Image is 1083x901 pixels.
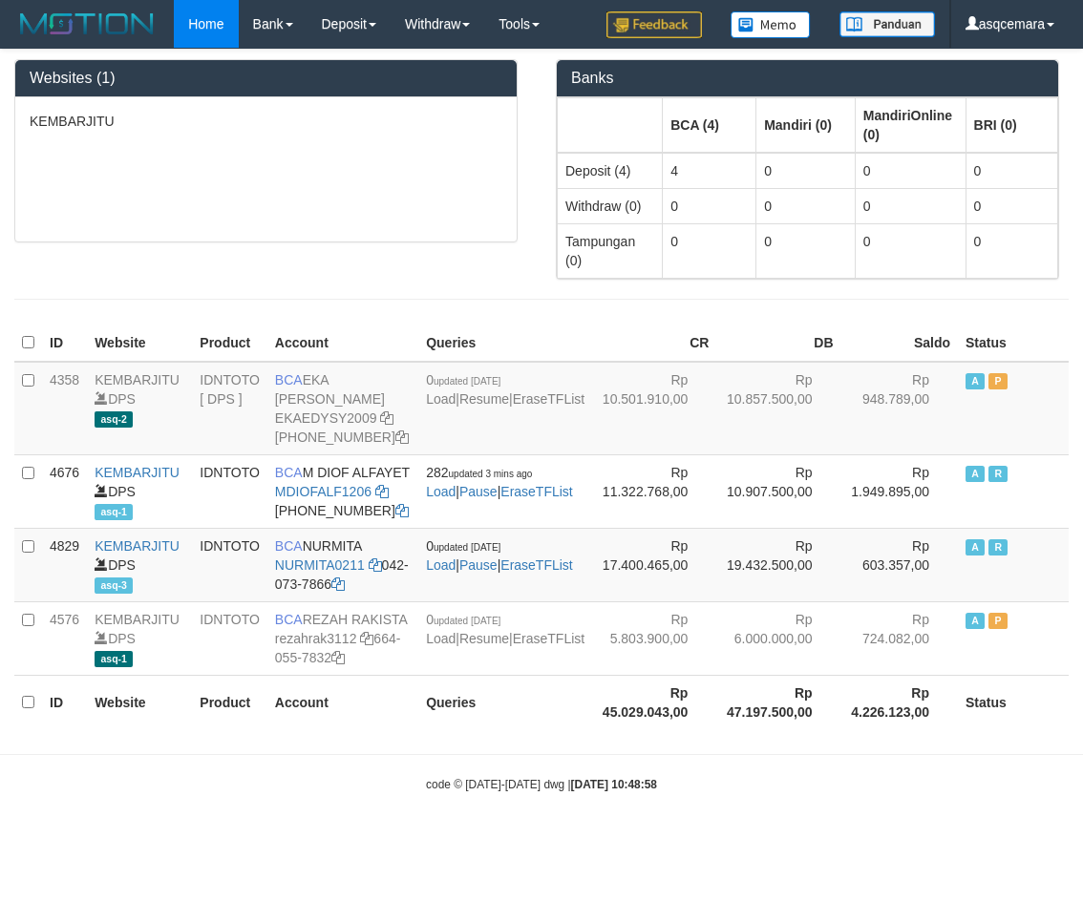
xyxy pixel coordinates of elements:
[426,465,573,499] span: | |
[839,11,935,37] img: panduan.png
[966,188,1057,223] td: 0
[275,631,357,646] a: rezahrak3112
[663,97,756,153] th: Group: activate to sort column ascending
[606,11,702,38] img: Feedback.jpg
[756,97,856,153] th: Group: activate to sort column ascending
[558,223,663,278] td: Tampungan (0)
[592,454,716,528] td: Rp 11.322.768,00
[663,188,756,223] td: 0
[663,153,756,189] td: 4
[988,466,1008,482] span: Running
[716,601,840,675] td: Rp 6.000.000,00
[988,539,1008,555] span: Running
[192,362,267,455] td: IDNTOTO [ DPS ]
[331,650,345,665] a: Copy 6640557832 to clipboard
[855,188,966,223] td: 0
[841,601,958,675] td: Rp 724.082,00
[426,465,532,480] span: 282
[426,631,456,646] a: Load
[855,223,966,278] td: 0
[841,362,958,455] td: Rp 948.789,00
[42,454,87,528] td: 4676
[558,153,663,189] td: Deposit (4)
[95,411,133,428] span: asq-2
[716,362,840,455] td: Rp 10.857.500,00
[966,223,1057,278] td: 0
[95,465,180,480] a: KEMBARJITU
[592,325,716,362] th: CR
[418,325,592,362] th: Queries
[459,557,498,573] a: Pause
[500,484,572,499] a: EraseTFList
[275,612,303,627] span: BCA
[42,325,87,362] th: ID
[756,153,856,189] td: 0
[95,612,180,627] a: KEMBARJITU
[331,576,345,592] a: Copy 0420737866 to clipboard
[958,675,1069,729] th: Status
[426,612,500,627] span: 0
[395,430,409,445] a: Copy 7865564490 to clipboard
[426,372,500,388] span: 0
[513,631,584,646] a: EraseTFList
[966,373,985,389] span: Active
[756,188,856,223] td: 0
[966,613,985,629] span: Active
[42,601,87,675] td: 4576
[275,372,303,388] span: BCA
[375,484,389,499] a: Copy MDIOFALF1206 to clipboard
[459,631,509,646] a: Resume
[95,504,133,520] span: asq-1
[459,391,509,407] a: Resume
[87,601,192,675] td: DPS
[500,557,572,573] a: EraseTFList
[434,542,500,553] span: updated [DATE]
[966,466,985,482] span: Active
[192,528,267,601] td: IDNTOTO
[592,601,716,675] td: Rp 5.803.900,00
[42,675,87,729] th: ID
[192,675,267,729] th: Product
[731,11,811,38] img: Button%20Memo.svg
[267,362,418,455] td: EKA [PERSON_NAME] [PHONE_NUMBER]
[958,325,1069,362] th: Status
[966,97,1057,153] th: Group: activate to sort column ascending
[87,454,192,528] td: DPS
[716,528,840,601] td: Rp 19.432.500,00
[192,454,267,528] td: IDNTOTO
[558,97,663,153] th: Group: activate to sort column ascending
[395,503,409,518] a: Copy 7152165903 to clipboard
[95,651,133,667] span: asq-1
[275,538,303,554] span: BCA
[841,325,958,362] th: Saldo
[592,362,716,455] td: Rp 10.501.910,00
[966,153,1057,189] td: 0
[434,376,500,387] span: updated [DATE]
[14,10,159,38] img: MOTION_logo.png
[716,325,840,362] th: DB
[30,70,502,87] h3: Websites (1)
[267,528,418,601] td: NURMITA 042-073-7866
[426,484,456,499] a: Load
[434,616,500,626] span: updated [DATE]
[192,601,267,675] td: IDNTOTO
[87,675,192,729] th: Website
[571,778,657,791] strong: [DATE] 10:48:58
[426,391,456,407] a: Load
[275,410,377,426] a: EKAEDYSY2009
[841,454,958,528] td: Rp 1.949.895,00
[571,70,1044,87] h3: Banks
[275,484,372,499] a: MDIOFALF1206
[426,612,584,646] span: | |
[716,675,840,729] th: Rp 47.197.500,00
[988,613,1008,629] span: Paused
[95,372,180,388] a: KEMBARJITU
[426,538,573,573] span: | |
[267,601,418,675] td: REZAH RAKISTA 664-055-7832
[87,325,192,362] th: Website
[426,778,657,791] small: code © [DATE]-[DATE] dwg |
[716,454,840,528] td: Rp 10.907.500,00
[95,538,180,554] a: KEMBARJITU
[513,391,584,407] a: EraseTFList
[275,557,365,573] a: NURMITA0211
